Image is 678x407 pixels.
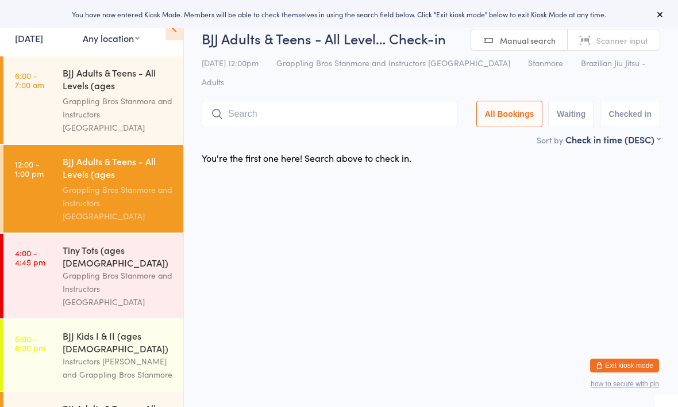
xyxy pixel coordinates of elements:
[15,159,44,178] time: 12:00 - 1:00 pm
[15,32,43,44] a: [DATE]
[83,32,140,44] div: Any location
[276,57,510,69] span: Grappling Bros Stanmore and Instructors [GEOGRAPHIC_DATA]
[202,57,259,69] span: [DATE] 12:00pm
[63,94,174,134] div: Grappling Bros Stanmore and Instructors [GEOGRAPHIC_DATA]
[3,234,183,318] a: 4:00 -4:45 pmTiny Tots (ages [DEMOGRAPHIC_DATA])Grappling Bros Stanmore and Instructors [GEOGRAPH...
[202,101,457,127] input: Search
[18,9,660,19] div: You have now entered Kiosk Mode. Members will be able to check themselves in using the search fie...
[3,319,183,391] a: 5:00 -6:00 pmBJJ Kids I & II (ages [DEMOGRAPHIC_DATA])Instructors [PERSON_NAME] and Grappling Bro...
[591,380,659,388] button: how to secure with pin
[565,133,660,146] div: Check in time (DESC)
[500,35,556,46] span: Manual search
[202,151,411,164] div: You're the first one here! Search above to check in.
[590,359,659,372] button: Exit kiosk mode
[63,155,174,183] div: BJJ Adults & Teens - All Levels (ages [DEMOGRAPHIC_DATA]+)
[15,71,44,89] time: 6:00 - 7:00 am
[15,334,45,352] time: 5:00 - 6:00 pm
[63,183,174,223] div: Grappling Bros Stanmore and Instructors [GEOGRAPHIC_DATA]
[528,57,563,69] span: Stanmore
[63,269,174,309] div: Grappling Bros Stanmore and Instructors [GEOGRAPHIC_DATA]
[202,29,660,48] h2: BJJ Adults & Teens - All Level… Check-in
[63,329,174,355] div: BJJ Kids I & II (ages [DEMOGRAPHIC_DATA])
[3,145,183,233] a: 12:00 -1:00 pmBJJ Adults & Teens - All Levels (ages [DEMOGRAPHIC_DATA]+)Grappling Bros Stanmore a...
[600,101,660,127] button: Checked in
[63,66,174,94] div: BJJ Adults & Teens - All Levels (ages [DEMOGRAPHIC_DATA]+)
[537,134,563,146] label: Sort by
[596,35,648,46] span: Scanner input
[15,248,45,267] time: 4:00 - 4:45 pm
[63,355,174,381] div: Instructors [PERSON_NAME] and Grappling Bros Stanmore
[3,56,183,144] a: 6:00 -7:00 amBJJ Adults & Teens - All Levels (ages [DEMOGRAPHIC_DATA]+)Grappling Bros Stanmore an...
[63,244,174,269] div: Tiny Tots (ages [DEMOGRAPHIC_DATA])
[476,101,543,127] button: All Bookings
[548,101,594,127] button: Waiting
